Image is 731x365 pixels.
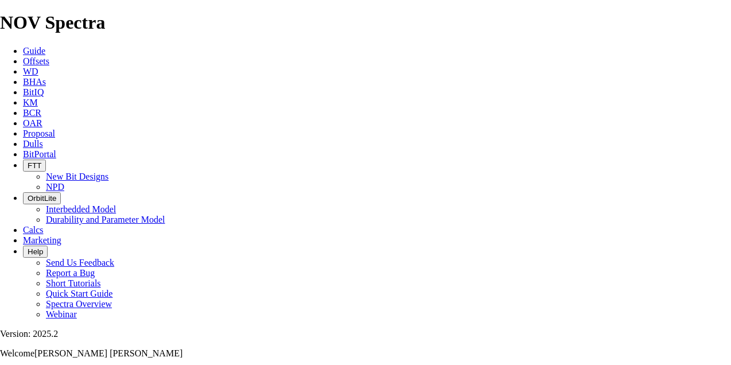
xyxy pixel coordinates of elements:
span: Help [28,247,43,256]
a: Interbedded Model [46,204,116,214]
a: OAR [23,118,42,128]
a: BCR [23,108,41,118]
button: Help [23,246,48,258]
a: KM [23,98,38,107]
a: Spectra Overview [46,299,112,309]
a: Guide [23,46,45,56]
span: FTT [28,161,41,170]
a: BitIQ [23,87,44,97]
span: [PERSON_NAME] [PERSON_NAME] [34,348,182,358]
a: BHAs [23,77,46,87]
button: OrbitLite [23,192,61,204]
button: FTT [23,160,46,172]
a: Webinar [46,309,77,319]
a: Report a Bug [46,268,95,278]
span: OrbitLite [28,194,56,203]
a: WD [23,67,38,76]
a: Dulls [23,139,43,149]
a: Short Tutorials [46,278,101,288]
a: Send Us Feedback [46,258,114,267]
a: Offsets [23,56,49,66]
a: Proposal [23,129,55,138]
a: BitPortal [23,149,56,159]
a: Durability and Parameter Model [46,215,165,224]
a: NPD [46,182,64,192]
a: Quick Start Guide [46,289,112,298]
a: Marketing [23,235,61,245]
a: New Bit Designs [46,172,108,181]
a: Calcs [23,225,44,235]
